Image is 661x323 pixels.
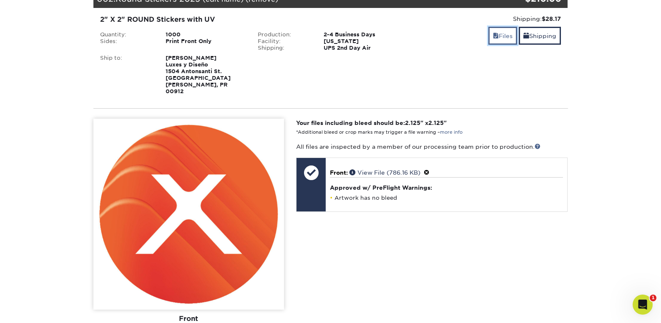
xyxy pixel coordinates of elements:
[493,33,499,39] span: files
[94,31,160,38] div: Quantity:
[349,169,420,176] a: View File (786.16 KB)
[428,120,444,126] span: 2.125
[633,295,653,315] iframe: Intercom live chat
[440,130,462,135] a: more info
[100,15,403,25] div: 2" X 2" ROUND Stickers with UV
[330,194,563,201] li: Artwork has no bleed
[296,142,568,151] p: All files are inspected by a member of our processing team prior to production.
[94,38,160,45] div: Sides:
[296,120,447,126] strong: Your files including bleed should be: " x "
[523,33,529,39] span: shipping
[159,31,251,38] div: 1000
[330,169,348,176] span: Front:
[159,38,251,45] div: Print Front Only
[251,45,317,51] div: Shipping:
[166,55,231,94] strong: [PERSON_NAME] Luxes y Diseño 1504 Antonsanti St. [GEOGRAPHIC_DATA][PERSON_NAME], PR 00912
[519,27,561,45] a: Shipping
[251,38,317,45] div: Facility:
[405,120,420,126] span: 2.125
[317,38,410,45] div: [US_STATE]
[317,45,410,51] div: UPS 2nd Day Air
[251,31,317,38] div: Production:
[296,130,462,135] small: *Additional bleed or crop marks may trigger a file warning –
[542,15,561,22] strong: $28.17
[94,55,160,95] div: Ship to:
[317,31,410,38] div: 2-4 Business Days
[488,27,517,45] a: Files
[650,295,656,301] span: 1
[330,184,563,191] h4: Approved w/ PreFlight Warnings:
[416,15,561,23] div: Shipping:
